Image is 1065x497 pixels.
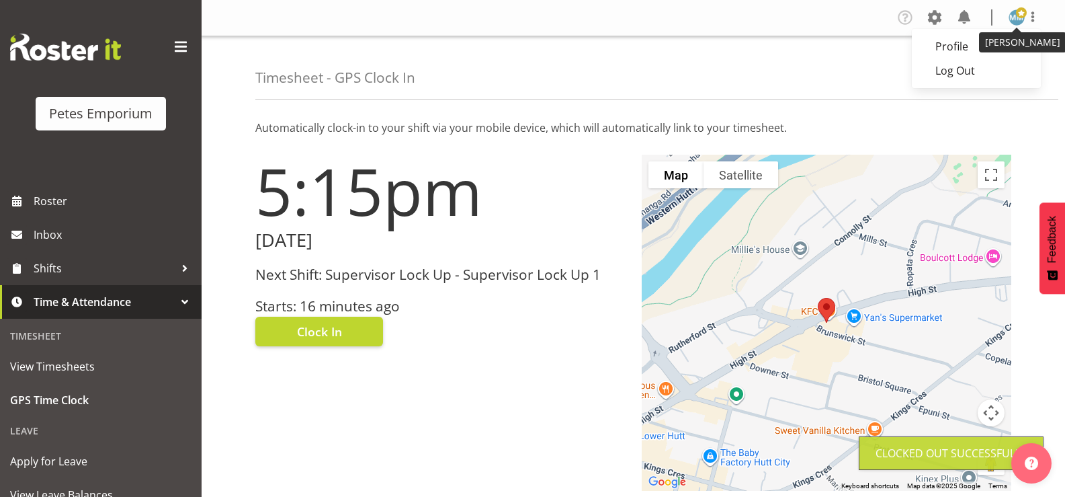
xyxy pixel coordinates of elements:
div: Timesheet [3,322,198,350]
h3: Starts: 16 minutes ago [255,299,626,314]
img: mandy-mosley3858.jpg [1009,9,1025,26]
a: View Timesheets [3,350,198,383]
span: Time & Attendance [34,292,175,312]
a: Terms (opens in new tab) [988,482,1007,490]
div: Clocked out Successfully [876,445,1027,461]
h2: [DATE] [255,230,626,251]
h4: Timesheet - GPS Clock In [255,70,415,85]
a: Log Out [912,59,1041,83]
button: Map camera controls [978,399,1005,426]
div: Petes Emporium [49,104,153,124]
h3: Next Shift: Supervisor Lock Up - Supervisor Lock Up 1 [255,267,626,282]
span: View Timesheets [10,356,191,377]
button: Toggle fullscreen view [978,161,1005,188]
a: Open this area in Google Maps (opens a new window) [645,473,689,491]
button: Clock In [255,317,383,346]
a: Profile [912,34,1041,59]
span: Clock In [297,323,342,340]
img: Google [645,473,689,491]
span: Shifts [34,258,175,278]
a: GPS Time Clock [3,383,198,417]
button: Feedback - Show survey [1039,202,1065,294]
h1: 5:15pm [255,155,626,227]
span: GPS Time Clock [10,390,191,410]
button: Keyboard shortcuts [841,482,899,491]
div: Leave [3,417,198,445]
span: Apply for Leave [10,451,191,471]
span: Inbox [34,225,195,245]
span: Feedback [1046,216,1058,263]
button: Show street map [648,161,704,188]
span: Map data ©2025 Google [907,482,980,490]
p: Automatically clock-in to your shift via your mobile device, which will automatically link to you... [255,120,1011,136]
span: Roster [34,191,195,211]
img: help-xxl-2.png [1025,457,1038,470]
img: Rosterit website logo [10,34,121,61]
button: Show satellite imagery [704,161,778,188]
a: Apply for Leave [3,445,198,478]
